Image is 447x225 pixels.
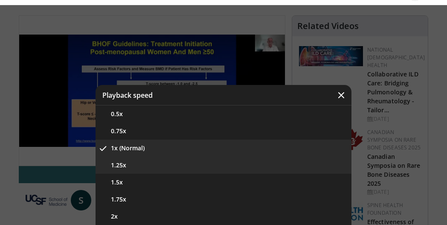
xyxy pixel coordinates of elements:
[96,140,351,157] button: 1x (Normal)
[96,123,351,140] button: 0.75x
[96,157,351,174] button: 1.25x
[19,16,285,166] video-js: Video Player
[102,92,153,99] p: Playback speed
[96,105,351,123] button: 0.5x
